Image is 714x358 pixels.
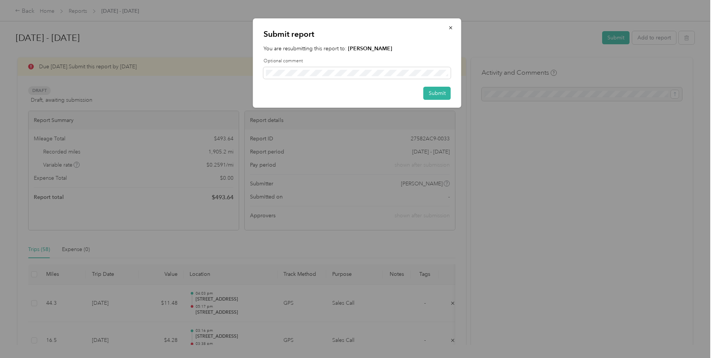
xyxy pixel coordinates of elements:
[264,58,451,65] label: Optional comment
[264,45,451,53] p: You are resubmitting this report to:
[672,316,714,358] iframe: Everlance-gr Chat Button Frame
[348,45,392,52] strong: [PERSON_NAME]
[264,29,451,39] p: Submit report
[423,87,451,100] button: Submit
